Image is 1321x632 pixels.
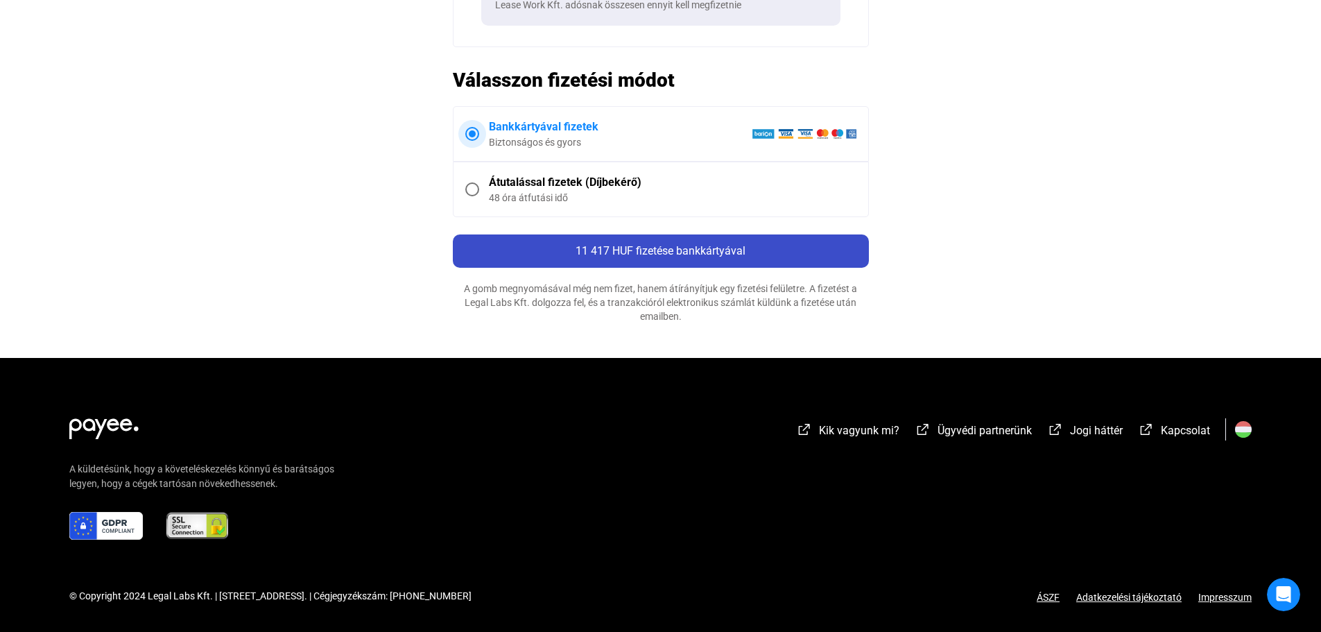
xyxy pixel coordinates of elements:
[1198,592,1252,603] a: Impresszum
[1060,592,1198,603] a: Adatkezelési tájékoztató
[915,426,1032,439] a: external-link-whiteÜgyvédi partnerünk
[1138,426,1210,439] a: external-link-whiteKapcsolat
[489,191,856,205] div: 48 óra átfutási idő
[69,589,472,604] div: © Copyright 2024 Legal Labs Kft. | [STREET_ADDRESS]. | Cégjegyzékszám: [PHONE_NUMBER]
[1047,426,1123,439] a: external-link-whiteJogi háttér
[453,282,869,323] div: A gomb megnyomásával még nem fizet, hanem átírányítjuk egy fizetési felületre. A fizetést a Legal...
[752,128,856,139] img: barion
[819,424,899,437] span: Kik vagyunk mi?
[69,411,139,439] img: white-payee-white-dot.svg
[1047,422,1064,436] img: external-link-white
[453,68,869,92] h2: Válasszon fizetési módot
[489,119,752,135] div: Bankkártyával fizetek
[453,234,869,268] button: 11 417 HUF fizetése bankkártyával
[1138,422,1155,436] img: external-link-white
[1037,592,1060,603] a: ÁSZF
[1267,578,1300,611] iframe: Intercom live chat
[69,512,143,540] img: gdpr
[915,422,931,436] img: external-link-white
[489,174,856,191] div: Átutalással fizetek (Díjbekérő)
[489,135,752,149] div: Biztonságos és gyors
[796,426,899,439] a: external-link-whiteKik vagyunk mi?
[938,424,1032,437] span: Ügyvédi partnerünk
[576,244,745,257] span: 11 417 HUF fizetése bankkártyával
[165,512,230,540] img: ssl
[796,422,813,436] img: external-link-white
[1161,424,1210,437] span: Kapcsolat
[1235,421,1252,438] img: HU.svg
[1070,424,1123,437] span: Jogi háttér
